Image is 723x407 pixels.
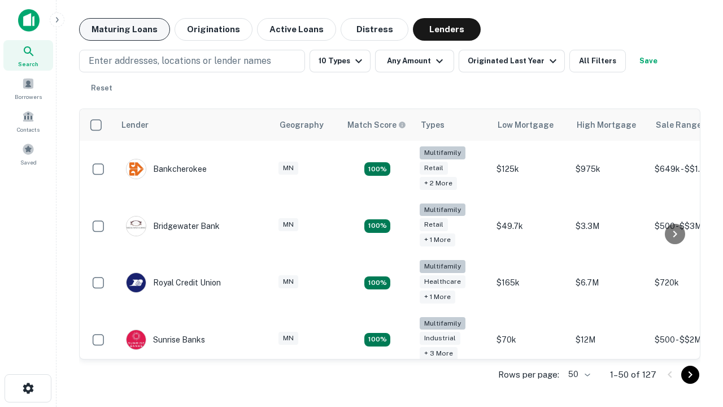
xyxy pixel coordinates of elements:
[79,18,170,41] button: Maturing Loans
[420,177,457,190] div: + 2 more
[498,118,554,132] div: Low Mortgage
[341,18,408,41] button: Distress
[127,330,146,349] img: picture
[280,118,324,132] div: Geography
[420,162,448,175] div: Retail
[364,219,390,233] div: Matching Properties: 25, hasApolloMatch: undefined
[347,119,404,131] h6: Match Score
[341,109,414,141] th: Capitalize uses an advanced AI algorithm to match your search with the best lender. The match sco...
[420,317,465,330] div: Multifamily
[491,141,570,198] td: $125k
[667,280,723,335] iframe: Chat Widget
[18,59,38,68] span: Search
[610,368,656,382] p: 1–50 of 127
[420,146,465,159] div: Multifamily
[570,109,649,141] th: High Mortgage
[89,54,271,68] p: Enter addresses, locations or lender names
[15,92,42,101] span: Borrowers
[420,291,455,304] div: + 1 more
[127,159,146,179] img: picture
[570,198,649,255] td: $3.3M
[570,141,649,198] td: $975k
[3,73,53,103] a: Borrowers
[18,9,40,32] img: capitalize-icon.png
[420,275,465,288] div: Healthcare
[491,311,570,369] td: $70k
[570,311,649,369] td: $12M
[364,333,390,347] div: Matching Properties: 27, hasApolloMatch: undefined
[681,366,699,384] button: Go to next page
[84,77,120,99] button: Reset
[468,54,560,68] div: Originated Last Year
[3,138,53,169] a: Saved
[126,159,207,179] div: Bankcherokee
[564,366,592,383] div: 50
[126,330,205,350] div: Sunrise Banks
[491,109,570,141] th: Low Mortgage
[278,275,298,288] div: MN
[257,18,336,41] button: Active Loans
[414,109,491,141] th: Types
[420,233,455,246] div: + 1 more
[459,50,565,72] button: Originated Last Year
[420,332,460,345] div: Industrial
[630,50,667,72] button: Save your search to get updates of matches that match your search criteria.
[421,118,445,132] div: Types
[79,50,305,72] button: Enter addresses, locations or lender names
[364,276,390,290] div: Matching Properties: 18, hasApolloMatch: undefined
[420,347,458,360] div: + 3 more
[17,125,40,134] span: Contacts
[491,254,570,311] td: $165k
[20,158,37,167] span: Saved
[278,162,298,175] div: MN
[656,118,702,132] div: Sale Range
[127,217,146,236] img: picture
[413,18,481,41] button: Lenders
[569,50,626,72] button: All Filters
[347,119,406,131] div: Capitalize uses an advanced AI algorithm to match your search with the best lender. The match sco...
[364,162,390,176] div: Matching Properties: 27, hasApolloMatch: undefined
[3,106,53,136] a: Contacts
[420,260,465,273] div: Multifamily
[273,109,341,141] th: Geography
[175,18,252,41] button: Originations
[310,50,371,72] button: 10 Types
[121,118,149,132] div: Lender
[126,272,221,293] div: Royal Credit Union
[3,40,53,71] a: Search
[375,50,454,72] button: Any Amount
[127,273,146,292] img: picture
[278,332,298,345] div: MN
[115,109,273,141] th: Lender
[126,216,220,236] div: Bridgewater Bank
[491,198,570,255] td: $49.7k
[420,218,448,231] div: Retail
[570,254,649,311] td: $6.7M
[420,203,465,217] div: Multifamily
[577,118,636,132] div: High Mortgage
[278,218,298,231] div: MN
[498,368,559,382] p: Rows per page:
